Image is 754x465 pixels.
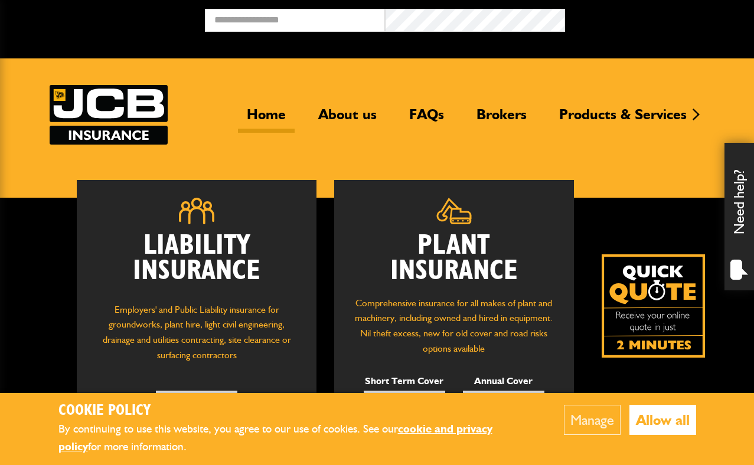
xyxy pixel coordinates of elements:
[58,422,492,454] a: cookie and privacy policy
[463,391,544,415] a: Get Quote
[352,296,556,356] p: Comprehensive insurance for all makes of plant and machinery, including owned and hired in equipm...
[364,374,445,389] p: Short Term Cover
[50,85,168,145] a: JCB Insurance Services
[629,405,696,435] button: Allow all
[58,402,528,420] h2: Cookie Policy
[463,374,544,389] p: Annual Cover
[352,233,556,284] h2: Plant Insurance
[550,106,696,133] a: Products & Services
[50,85,168,145] img: JCB Insurance Services logo
[238,106,295,133] a: Home
[468,106,536,133] a: Brokers
[400,106,453,133] a: FAQs
[94,302,299,369] p: Employers' and Public Liability insurance for groundworks, plant hire, light civil engineering, d...
[94,233,299,290] h2: Liability Insurance
[564,405,621,435] button: Manage
[309,106,386,133] a: About us
[58,420,528,456] p: By continuing to use this website, you agree to our use of cookies. See our for more information.
[602,254,705,358] a: Get your insurance quote isn just 2-minutes
[565,9,745,27] button: Broker Login
[156,391,237,415] a: Get Quote
[602,254,705,358] img: Quick Quote
[364,391,445,415] a: Get Quote
[724,143,754,290] div: Need help?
